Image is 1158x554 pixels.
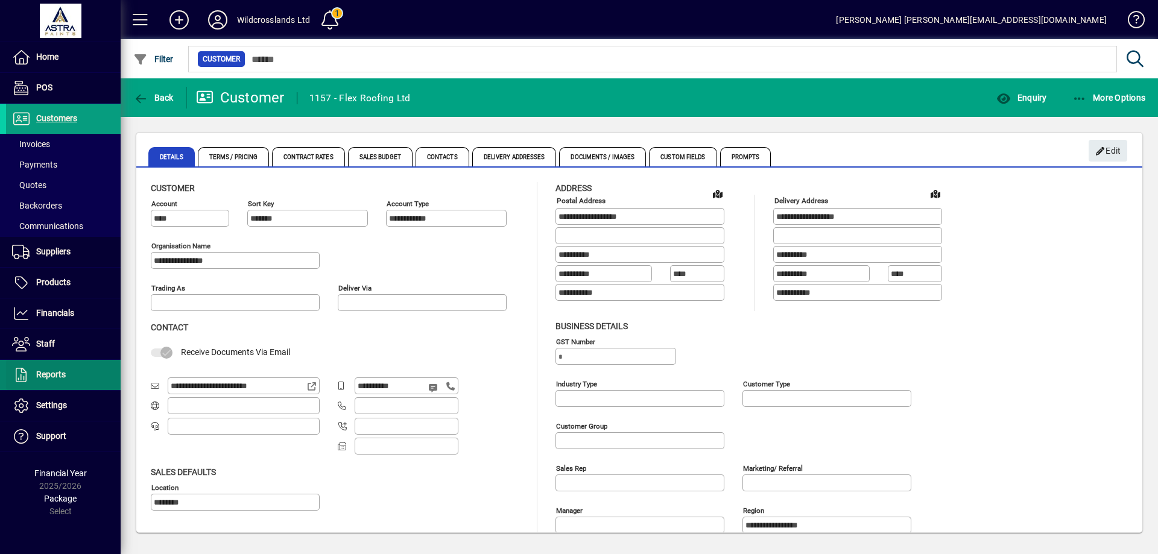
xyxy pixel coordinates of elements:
a: Payments [6,154,121,175]
span: Invoices [12,139,50,149]
mat-label: Organisation name [151,242,210,250]
span: Delivery Addresses [472,147,557,166]
mat-label: Location [151,483,179,491]
button: Filter [130,48,177,70]
span: Home [36,52,59,61]
span: Address [555,183,592,193]
button: Back [130,87,177,109]
a: Financials [6,298,121,329]
span: POS [36,83,52,92]
span: Documents / Images [559,147,646,166]
a: POS [6,73,121,103]
div: 1157 - Flex Roofing Ltd [309,89,411,108]
mat-label: Sales rep [556,464,586,472]
span: Sales Budget [348,147,413,166]
span: Reports [36,370,66,379]
mat-label: Customer group [556,421,607,430]
span: Customer [151,183,195,193]
a: Backorders [6,195,121,216]
a: Reports [6,360,121,390]
span: Filter [133,54,174,64]
a: Quotes [6,175,121,195]
span: Contact [151,323,188,332]
a: View on map [926,184,945,203]
mat-label: Sort key [248,200,274,208]
span: Terms / Pricing [198,147,270,166]
span: More Options [1072,93,1146,102]
span: Business details [555,321,628,331]
span: Contacts [416,147,469,166]
span: Receive Documents Via Email [181,347,290,357]
a: Knowledge Base [1119,2,1143,42]
a: Invoices [6,134,121,154]
span: Quotes [12,180,46,190]
button: More Options [1069,87,1149,109]
span: Customer [203,53,240,65]
span: Sales defaults [151,467,216,477]
span: Customers [36,113,77,123]
span: Edit [1095,141,1121,161]
button: Send SMS [420,373,449,402]
a: View on map [708,184,727,203]
span: Prompts [720,147,771,166]
a: Support [6,421,121,452]
span: Suppliers [36,247,71,256]
span: Contract Rates [272,147,344,166]
a: Products [6,268,121,298]
a: Home [6,42,121,72]
span: Payments [12,160,57,169]
span: Financials [36,308,74,318]
button: Profile [198,9,237,31]
span: Enquiry [996,93,1046,102]
button: Enquiry [993,87,1049,109]
button: Edit [1089,140,1127,162]
a: Communications [6,216,121,236]
span: Back [133,93,174,102]
mat-label: Industry type [556,379,597,388]
span: Details [148,147,195,166]
span: Staff [36,339,55,348]
span: Products [36,277,71,287]
span: Package [44,494,77,503]
app-page-header-button: Back [121,87,187,109]
a: Suppliers [6,237,121,267]
mat-label: Trading as [151,284,185,292]
mat-label: Account [151,200,177,208]
button: Add [160,9,198,31]
span: Support [36,431,66,441]
mat-label: Deliver via [338,284,372,292]
mat-label: Marketing/ Referral [743,464,803,472]
mat-label: GST Number [556,337,595,345]
a: Settings [6,391,121,421]
mat-label: Account Type [387,200,429,208]
mat-label: Customer type [743,379,790,388]
mat-label: Region [743,506,764,514]
span: Backorders [12,201,62,210]
span: Settings [36,400,67,410]
div: Customer [196,88,285,107]
mat-label: Manager [556,506,583,514]
div: Wildcrosslands Ltd [237,10,310,30]
a: Staff [6,329,121,359]
span: Custom Fields [649,147,717,166]
span: Financial Year [34,468,87,478]
span: Communications [12,221,83,231]
div: [PERSON_NAME] [PERSON_NAME][EMAIL_ADDRESS][DOMAIN_NAME] [836,10,1107,30]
